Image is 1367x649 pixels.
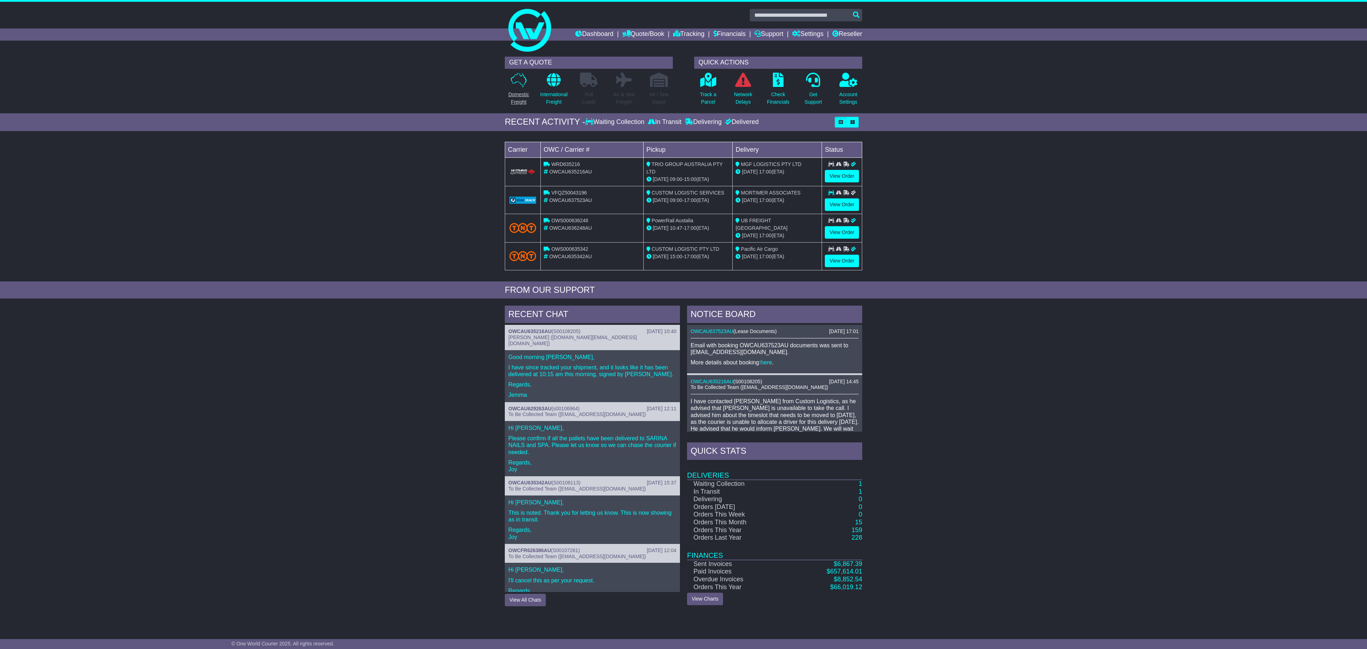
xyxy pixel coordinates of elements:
[742,197,758,203] span: [DATE]
[761,359,772,365] a: here
[509,169,536,176] img: HiTrans.png
[613,91,634,106] p: Air & Sea Freight
[508,459,676,473] p: Regards, Joy
[646,118,683,126] div: In Transit
[540,91,567,106] p: International Freight
[508,72,529,110] a: DomesticFreight
[508,91,529,106] p: Domestic Freight
[646,176,730,183] div: - (ETA)
[687,480,790,488] td: Waiting Collection
[713,28,746,41] a: Financials
[687,560,790,568] td: Sent Invoices
[553,328,579,334] span: S00108205
[735,197,819,204] div: (ETA)
[691,379,859,385] div: ( )
[508,406,676,412] div: ( )
[551,218,588,223] span: OWS000636248
[723,118,759,126] div: Delivered
[759,169,771,175] span: 17:00
[553,480,579,486] span: S00108113
[549,254,592,259] span: OWCAU635342AU
[541,142,644,157] td: OWC / Carrier #
[551,246,588,252] span: OWS000635342
[646,253,730,260] div: - (ETA)
[691,398,859,439] p: I have contacted [PERSON_NAME] from Custom Logistics, as he advised that [PERSON_NAME] is unavail...
[231,641,334,647] span: © One World Courier 2025. All rights reserved.
[683,118,723,126] div: Delivering
[735,379,761,384] span: S00108205
[759,233,771,238] span: 17:00
[508,566,676,573] p: Hi [PERSON_NAME],
[684,176,696,182] span: 15:00
[670,176,682,182] span: 09:00
[508,486,646,492] span: To Be Collected Team ([EMAIL_ADDRESS][DOMAIN_NAME])
[647,328,676,334] div: [DATE] 10:40
[687,526,790,534] td: Orders This Year
[825,170,859,182] a: View Order
[735,253,819,260] div: (ETA)
[553,547,578,553] span: S00107261
[687,495,790,503] td: Delivering
[508,411,646,417] span: To Be Collected Team ([EMAIL_ADDRESS][DOMAIN_NAME])
[687,568,790,576] td: Paid Invoices
[859,495,862,503] a: 0
[805,91,822,106] p: Get Support
[508,334,637,346] span: [PERSON_NAME] ([DOMAIN_NAME][EMAIL_ADDRESS][DOMAIN_NAME])
[652,246,719,252] span: CUSTOM LOGISTIC PTY LTD
[687,534,790,542] td: Orders Last Year
[825,255,859,267] a: View Order
[508,391,676,398] p: Jemma
[767,72,790,110] a: CheckFinancials
[508,328,676,334] div: ( )
[759,197,771,203] span: 17:00
[734,91,752,106] p: Network Delays
[741,190,801,196] span: MORTIMER ASSOCIATES
[647,480,676,486] div: [DATE] 15:37
[551,161,580,167] span: WRD635216
[684,225,696,231] span: 17:00
[549,225,592,231] span: OWCAU636248AU
[767,91,790,106] p: Check Financials
[830,583,862,591] a: $66,019.12
[505,285,862,295] div: FROM OUR SUPPORT
[553,406,578,411] span: s00106964
[691,328,859,334] div: ( )
[505,306,680,325] div: RECENT CHAT
[735,218,787,231] span: UB FREIGHT [GEOGRAPHIC_DATA]
[551,190,587,196] span: VFQZ50043196
[508,328,551,334] a: OWCAU635216AU
[509,197,536,204] img: GetCarrierServiceLogo
[827,568,862,575] a: $657,614.01
[837,576,862,583] span: 8,852.54
[834,560,862,567] a: $6,867.39
[508,381,676,388] p: Regards,
[652,218,693,223] span: PowerRail Austalia
[647,547,676,554] div: [DATE] 12:04
[508,526,676,540] p: Regards, Joy
[649,91,669,106] p: Air / Sea Depot
[829,328,859,334] div: [DATE] 17:01
[839,91,858,106] p: Account Settings
[670,254,682,259] span: 15:00
[508,480,676,486] div: ( )
[837,560,862,567] span: 6,867.39
[825,198,859,211] a: View Order
[505,142,541,157] td: Carrier
[673,28,705,41] a: Tracking
[508,587,676,594] p: Regards,
[549,169,592,175] span: OWCAU635216AU
[829,379,859,385] div: [DATE] 14:45
[508,509,676,523] p: This is noted. Thank you for letting us know. This is now showing as in transit.
[754,28,783,41] a: Support
[653,197,669,203] span: [DATE]
[653,254,669,259] span: [DATE]
[859,503,862,510] a: 0
[646,161,723,175] span: TRIO GROUP AUSTRALIA PTY LTD
[742,233,758,238] span: [DATE]
[822,142,862,157] td: Status
[830,568,862,575] span: 657,614.01
[509,223,536,233] img: TNT_Domestic.png
[687,511,790,519] td: Orders This Week
[687,519,790,526] td: Orders This Month
[792,28,823,41] a: Settings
